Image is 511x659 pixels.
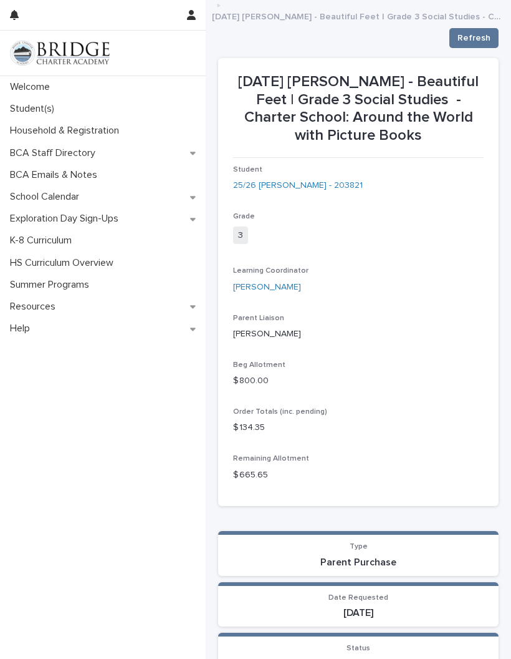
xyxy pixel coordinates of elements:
[5,81,60,93] p: Welcome
[226,557,491,569] p: Parent Purchase
[233,455,309,462] span: Remaining Allotment
[5,257,123,269] p: HS Curriculum Overview
[5,103,64,115] p: Student(s)
[449,28,499,48] button: Refresh
[457,32,490,44] span: Refresh
[233,213,255,220] span: Grade
[5,147,105,159] p: BCA Staff Directory
[212,9,505,22] p: [DATE] [PERSON_NAME] - Beautiful Feet | Grade 3 Social Studies - Charter School: Around the World...
[5,235,82,247] p: K-8 Curriculum
[5,125,129,137] p: Household & Registration
[233,267,308,275] span: Learning Coordinator
[5,169,107,181] p: BCA Emails & Notes
[233,361,285,369] span: Beg Allotment
[233,281,301,294] a: [PERSON_NAME]
[328,594,388,602] span: Date Requested
[346,645,370,652] span: Status
[5,279,99,291] p: Summer Programs
[233,374,484,388] p: $ 800.00
[5,213,128,225] p: Exploration Day Sign-Ups
[233,73,484,145] p: [DATE] [PERSON_NAME] - Beautiful Feet | Grade 3 Social Studies - Charter School: Around the World...
[5,301,65,313] p: Resources
[226,607,491,619] p: [DATE]
[233,408,327,416] span: Order Totals (inc. pending)
[233,227,248,245] span: 3
[5,323,40,334] p: Help
[233,421,484,434] p: $ 134.35
[10,41,110,66] img: V1C1m3IdTEidaUdm9Hs0
[233,166,262,173] span: Student
[233,315,284,322] span: Parent Liaison
[233,469,484,482] p: $ 665.65
[350,543,368,550] span: Type
[233,179,363,192] a: 25/26 [PERSON_NAME] - 203821
[233,328,484,341] p: [PERSON_NAME]
[5,191,89,203] p: School Calendar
